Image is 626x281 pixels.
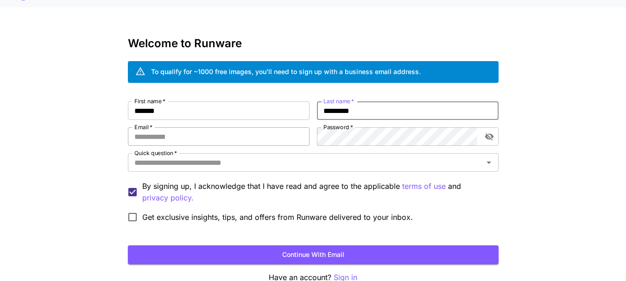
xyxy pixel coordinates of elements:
h3: Welcome to Runware [128,37,499,50]
span: Get exclusive insights, tips, and offers from Runware delivered to your inbox. [142,212,413,223]
label: Email [134,123,152,131]
button: toggle password visibility [481,128,498,145]
button: Open [482,156,495,169]
button: By signing up, I acknowledge that I have read and agree to the applicable and privacy policy. [402,181,446,192]
label: Password [323,123,353,131]
label: Last name [323,97,354,105]
label: Quick question [134,149,177,157]
p: terms of use [402,181,446,192]
p: privacy policy. [142,192,194,204]
p: By signing up, I acknowledge that I have read and agree to the applicable and [142,181,491,204]
button: By signing up, I acknowledge that I have read and agree to the applicable terms of use and [142,192,194,204]
div: To qualify for ~1000 free images, you’ll need to sign up with a business email address. [151,67,421,76]
label: First name [134,97,165,105]
button: Continue with email [128,245,499,264]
